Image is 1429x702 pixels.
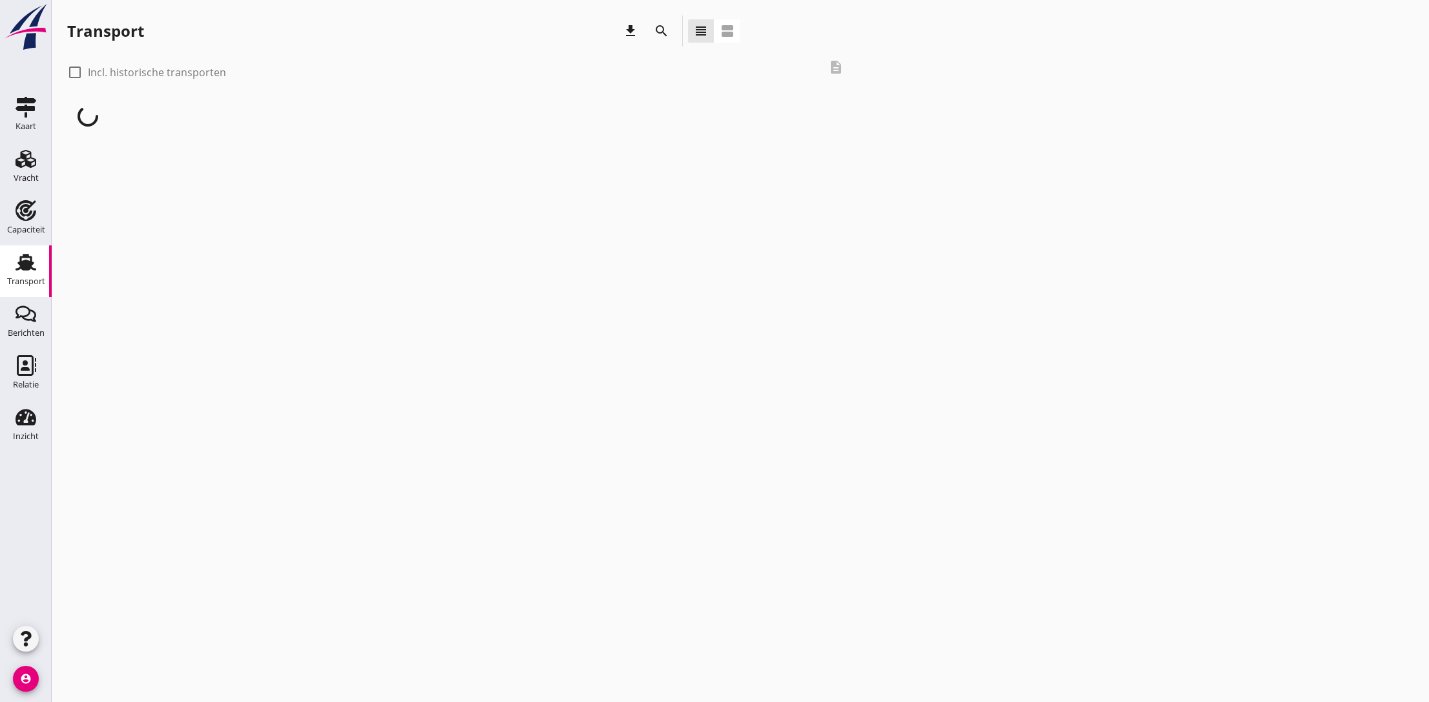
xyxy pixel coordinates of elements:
div: Transport [7,277,45,285]
i: download [623,23,638,39]
div: Transport [67,21,144,41]
i: account_circle [13,666,39,692]
label: Incl. historische transporten [88,66,226,79]
div: Vracht [14,174,39,182]
div: Relatie [13,380,39,389]
i: view_agenda [720,23,735,39]
div: Kaart [16,122,36,130]
i: search [654,23,669,39]
div: Inzicht [13,432,39,440]
i: view_headline [693,23,709,39]
img: logo-small.a267ee39.svg [3,3,49,51]
div: Capaciteit [7,225,45,234]
div: Berichten [8,329,45,337]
